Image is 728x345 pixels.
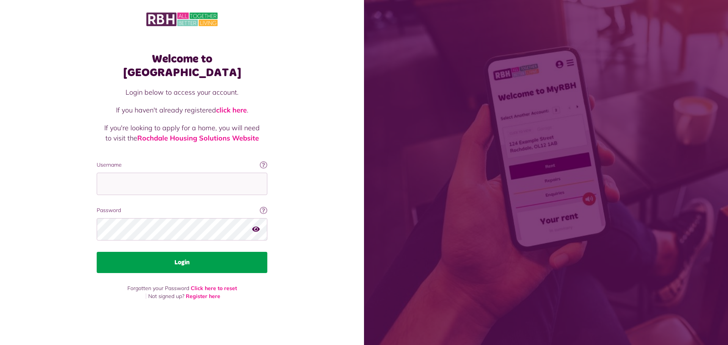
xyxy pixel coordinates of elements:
[186,293,220,300] a: Register here
[104,87,260,97] p: Login below to access your account.
[97,252,267,273] button: Login
[97,206,267,214] label: Password
[216,106,247,114] a: click here
[97,161,267,169] label: Username
[137,134,259,142] a: Rochdale Housing Solutions Website
[148,293,184,300] span: Not signed up?
[104,123,260,143] p: If you're looking to apply for a home, you will need to visit the
[146,11,218,27] img: MyRBH
[127,285,189,292] span: Forgotten your Password
[104,105,260,115] p: If you haven't already registered .
[191,285,237,292] a: Click here to reset
[97,52,267,80] h1: Welcome to [GEOGRAPHIC_DATA]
